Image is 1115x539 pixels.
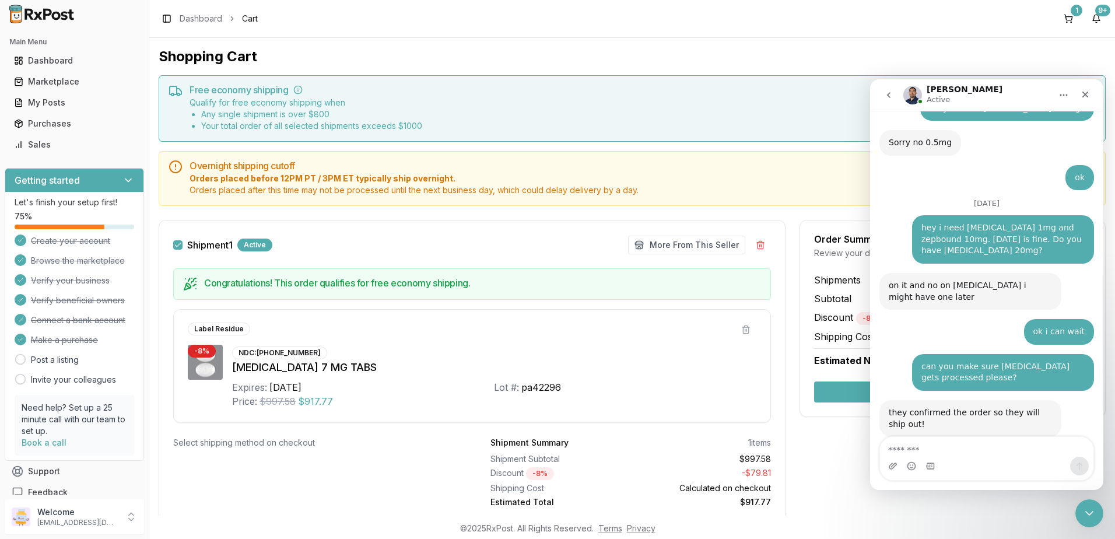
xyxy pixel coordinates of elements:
div: [MEDICAL_DATA] 7 MG TABS [232,359,756,376]
span: Connect a bank account [31,314,125,326]
div: Qualify for free economy shipping when [190,97,422,132]
p: [EMAIL_ADDRESS][DOMAIN_NAME] [37,518,118,527]
div: Lot #: [494,380,519,394]
span: Discount [814,311,884,323]
img: Rybelsus 7 MG TABS [188,345,223,380]
div: Expires: [232,380,267,394]
button: 1 [1059,9,1078,28]
h5: Overnight shipping cutoff [190,161,1096,170]
div: Purchases [14,118,135,129]
div: Estimated Total [490,496,626,508]
a: Invite your colleagues [31,374,116,386]
p: Let's finish your setup first! [15,197,134,208]
span: Estimated Net Charge [814,355,917,366]
div: Price: [232,394,257,408]
a: Privacy [627,523,655,533]
a: Purchases [9,113,139,134]
li: Any single shipment is over $ 800 [201,108,422,120]
div: Shipment Summary [490,437,569,449]
button: Sales [5,135,144,154]
button: More From This Seller [628,236,745,254]
img: User avatar [12,508,30,526]
h5: Congratulations! This order qualifies for free economy shipping. [204,278,761,288]
div: - $79.81 [635,467,770,480]
span: Browse the marketplace [31,255,125,267]
li: Your total order of all selected shipments exceeds $ 1000 [201,120,422,132]
a: Marketplace [9,71,139,92]
a: My Posts [9,92,139,113]
span: Create your account [31,235,110,247]
span: $917.77 [298,394,333,408]
a: Dashboard [9,50,139,71]
div: - 8 % [856,312,884,325]
h2: Main Menu [9,37,139,47]
span: Feedback [28,487,68,498]
div: 1 [1071,5,1082,16]
div: - 8 % [188,345,216,358]
span: Subtotal [814,292,851,306]
span: Make a purchase [31,334,98,346]
button: Dashboard [5,51,144,70]
div: Select shipping method on checkout [173,437,453,449]
span: Orders placed after this time may not be processed until the next business day, which could delay... [190,184,1096,196]
div: Dashboard [14,55,135,66]
h5: Free economy shipping [190,85,1096,94]
span: Shipping Cost [814,330,875,344]
div: Sales [14,139,135,150]
p: Need help? Set up a 25 minute call with our team to set up. [22,402,127,437]
span: Verify beneficial owners [31,295,125,306]
button: Secure Checkout [814,381,1091,402]
a: Sales [9,134,139,155]
iframe: Intercom live chat [870,79,1103,490]
div: Marketplace [14,76,135,87]
a: Book a call [22,437,66,447]
div: Active [237,239,272,251]
label: Shipment 1 [187,240,233,250]
button: Feedback [5,482,144,503]
button: Support [5,461,144,482]
span: Orders placed before 12PM PT / 3PM ET typically ship overnight. [190,173,1096,184]
div: My Posts [14,97,135,108]
span: Verify your business [31,275,110,286]
div: Discount [490,467,626,480]
div: Shipping Cost [490,482,626,494]
div: Shipment Subtotal [490,453,626,465]
div: NDC: [PHONE_NUMBER] [232,346,327,359]
button: Purchases [5,114,144,133]
div: pa42296 [521,380,561,394]
div: $997.58 [635,453,770,465]
button: 9+ [1087,9,1106,28]
h3: Getting started [15,173,80,187]
span: Shipments [814,273,861,287]
h1: Shopping Cart [159,47,1106,66]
